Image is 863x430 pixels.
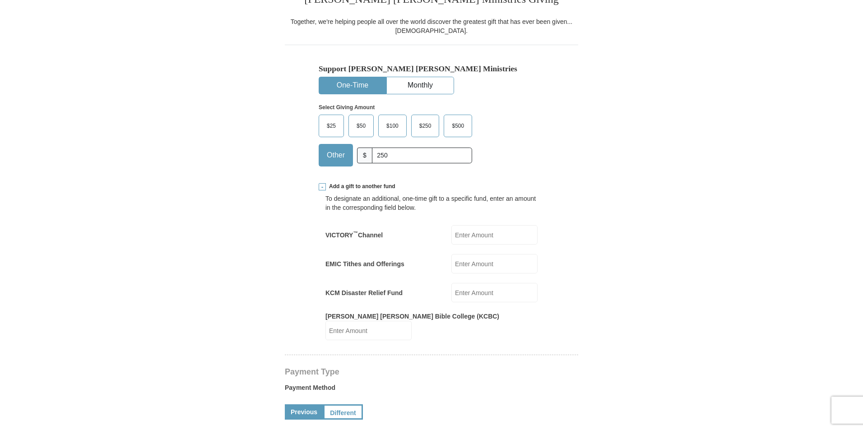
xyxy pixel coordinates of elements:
[372,148,472,163] input: Other Amount
[357,148,372,163] span: $
[322,119,340,133] span: $25
[325,288,403,297] label: KCM Disaster Relief Fund
[285,383,578,397] label: Payment Method
[325,321,412,340] input: Enter Amount
[325,259,404,268] label: EMIC Tithes and Offerings
[353,230,358,236] sup: ™
[319,104,375,111] strong: Select Giving Amount
[323,404,363,420] a: Different
[325,312,499,321] label: [PERSON_NAME] [PERSON_NAME] Bible College (KCBC)
[451,225,538,245] input: Enter Amount
[285,368,578,375] h4: Payment Type
[382,119,403,133] span: $100
[352,119,370,133] span: $50
[451,254,538,273] input: Enter Amount
[322,148,349,162] span: Other
[285,404,323,420] a: Previous
[415,119,436,133] span: $250
[319,64,544,74] h5: Support [PERSON_NAME] [PERSON_NAME] Ministries
[326,183,395,190] span: Add a gift to another fund
[325,231,383,240] label: VICTORY Channel
[387,77,454,94] button: Monthly
[285,17,578,35] div: Together, we're helping people all over the world discover the greatest gift that has ever been g...
[447,119,469,133] span: $500
[325,194,538,212] div: To designate an additional, one-time gift to a specific fund, enter an amount in the correspondin...
[451,283,538,302] input: Enter Amount
[319,77,386,94] button: One-Time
